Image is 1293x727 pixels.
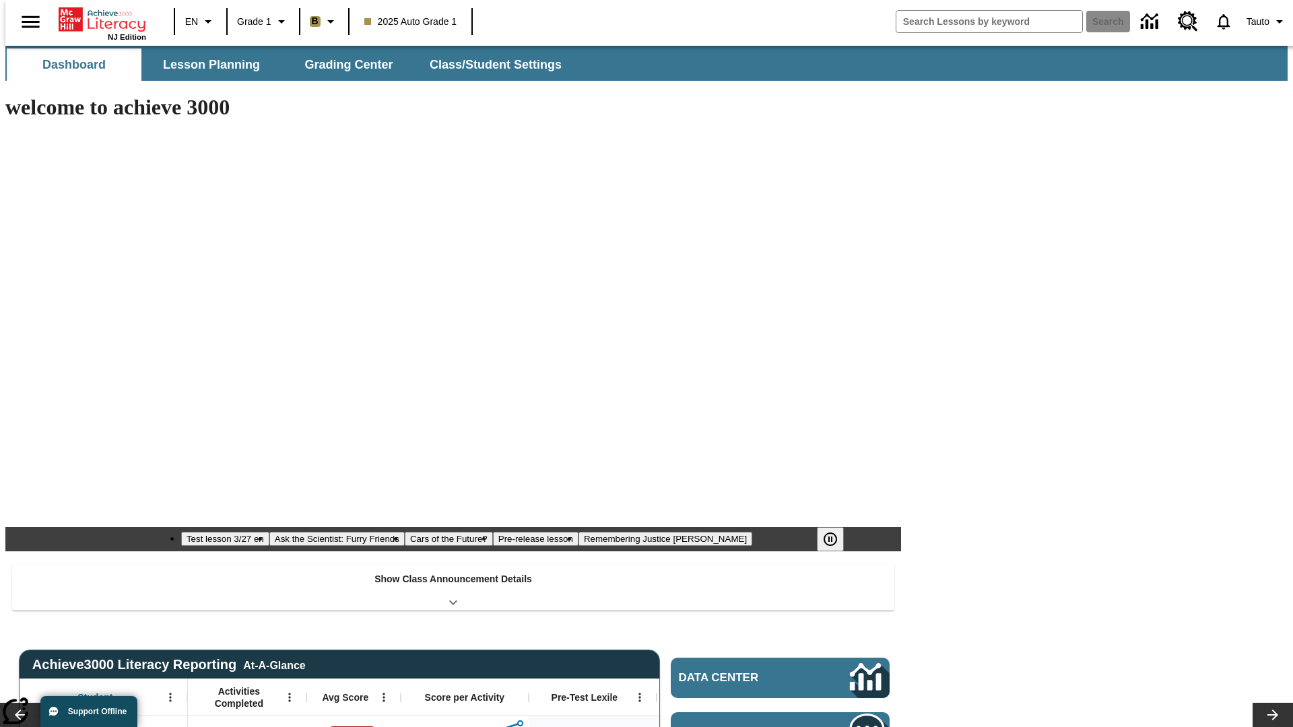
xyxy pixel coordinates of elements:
[364,15,457,29] span: 2025 Auto Grade 1
[322,691,368,703] span: Avg Score
[68,707,127,716] span: Support Offline
[679,671,805,685] span: Data Center
[552,691,618,703] span: Pre-Test Lexile
[160,687,180,707] button: Open Menu
[144,48,279,81] button: Lesson Planning
[7,48,141,81] button: Dashboard
[32,657,306,672] span: Achieve3000 Literacy Reporting
[671,658,890,698] a: Data Center
[40,696,137,727] button: Support Offline
[59,6,146,33] a: Home
[59,5,146,41] div: Home
[279,687,300,707] button: Open Menu
[185,15,198,29] span: EN
[269,532,405,546] button: Slide 2 Ask the Scientist: Furry Friends
[817,527,857,551] div: Pause
[77,691,112,703] span: Student
[817,527,844,551] button: Pause
[181,532,269,546] button: Slide 1 Test lesson 3/27 en
[374,687,394,707] button: Open Menu
[1206,4,1241,39] a: Notifications
[896,11,1082,32] input: search field
[195,685,284,709] span: Activities Completed
[374,572,532,586] p: Show Class Announcement Details
[405,532,493,546] button: Slide 3 Cars of the Future?
[237,15,271,29] span: Grade 1
[232,9,295,34] button: Grade: Grade 1, Select a grade
[304,9,344,34] button: Boost Class color is light brown. Change class color
[419,48,572,81] button: Class/Student Settings
[1253,703,1293,727] button: Lesson carousel, Next
[312,13,319,30] span: B
[630,687,650,707] button: Open Menu
[5,46,1288,81] div: SubNavbar
[179,9,222,34] button: Language: EN, Select a language
[108,33,146,41] span: NJ Edition
[243,657,305,672] div: At-A-Glance
[5,95,901,120] h1: welcome to achieve 3000
[11,2,51,42] button: Open side menu
[425,691,505,703] span: Score per Activity
[281,48,416,81] button: Grading Center
[1247,15,1269,29] span: Tauto
[493,532,578,546] button: Slide 4 Pre-release lesson
[12,564,894,611] div: Show Class Announcement Details
[1241,9,1293,34] button: Profile/Settings
[578,532,752,546] button: Slide 5 Remembering Justice O'Connor
[5,48,574,81] div: SubNavbar
[1170,3,1206,40] a: Resource Center, Will open in new tab
[1133,3,1170,40] a: Data Center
